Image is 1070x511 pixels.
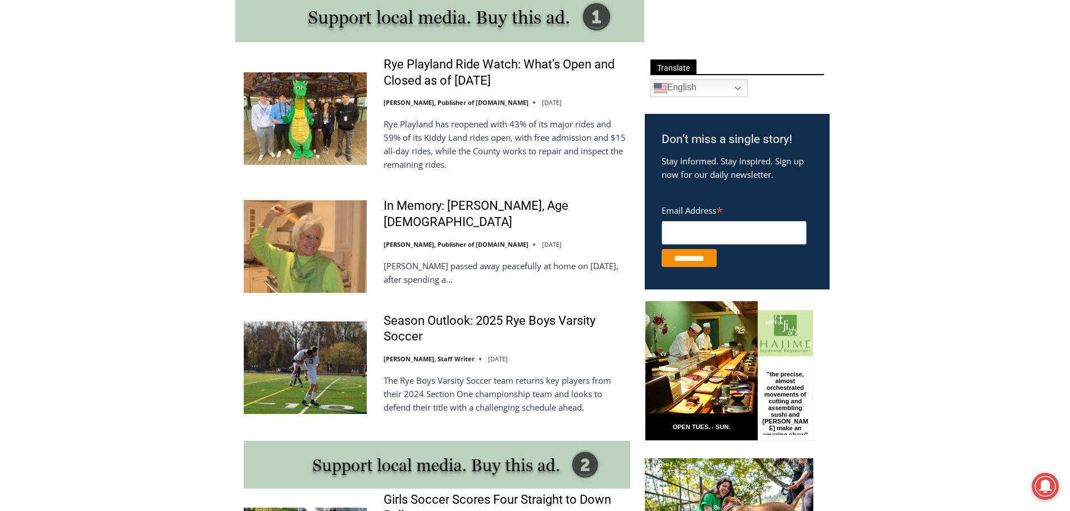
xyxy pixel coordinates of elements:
a: In Memory: [PERSON_NAME], Age [DEMOGRAPHIC_DATA] [384,198,630,230]
label: Email Address [662,199,807,219]
img: en [654,81,667,95]
time: [DATE] [542,240,562,248]
p: The Rye Boys Varsity Soccer team returns key players from their 2024 Section One championship tea... [384,374,630,414]
img: In Memory: Barbara de Frondeville, Age 88 [244,200,367,292]
a: [PERSON_NAME], Publisher of [DOMAIN_NAME] [384,98,529,107]
span: Intern @ [DOMAIN_NAME] [294,112,521,137]
img: Rye Playland Ride Watch: What’s Open and Closed as of Thursday, September 4, 2025 [244,72,367,164]
div: "the precise, almost orchestrated movements of cutting and assembling sushi and [PERSON_NAME] mak... [116,70,165,134]
p: Stay informed. Stay inspired. Sign up now for our daily newsletter. [662,154,813,181]
p: Rye Playland has reopened with 43% of its major rides and 59% of its Kiddy Land rides open, with ... [384,117,630,171]
span: Open Tues. - Sun. [PHONE_NUMBER] [3,116,110,158]
img: Season Outlook: 2025 Rye Boys Varsity Soccer [244,321,367,413]
p: [PERSON_NAME] passed away peacefully at home on [DATE], after spending a… [384,259,630,286]
a: [PERSON_NAME], Staff Writer [384,355,475,363]
time: [DATE] [542,98,562,107]
a: English [650,79,748,97]
a: Rye Playland Ride Watch: What’s Open and Closed as of [DATE] [384,57,630,89]
div: "[PERSON_NAME] and I covered the [DATE] Parade, which was a really eye opening experience as I ha... [284,1,531,109]
a: Intern @ [DOMAIN_NAME] [270,109,544,140]
time: [DATE] [488,355,508,363]
a: Season Outlook: 2025 Rye Boys Varsity Soccer [384,313,630,345]
a: [PERSON_NAME], Publisher of [DOMAIN_NAME] [384,240,529,248]
a: Open Tues. - Sun. [PHONE_NUMBER] [1,113,113,140]
img: support local media, buy this ad [244,441,630,489]
span: Translate [650,59,696,75]
h3: Don’t miss a single story! [662,131,813,149]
